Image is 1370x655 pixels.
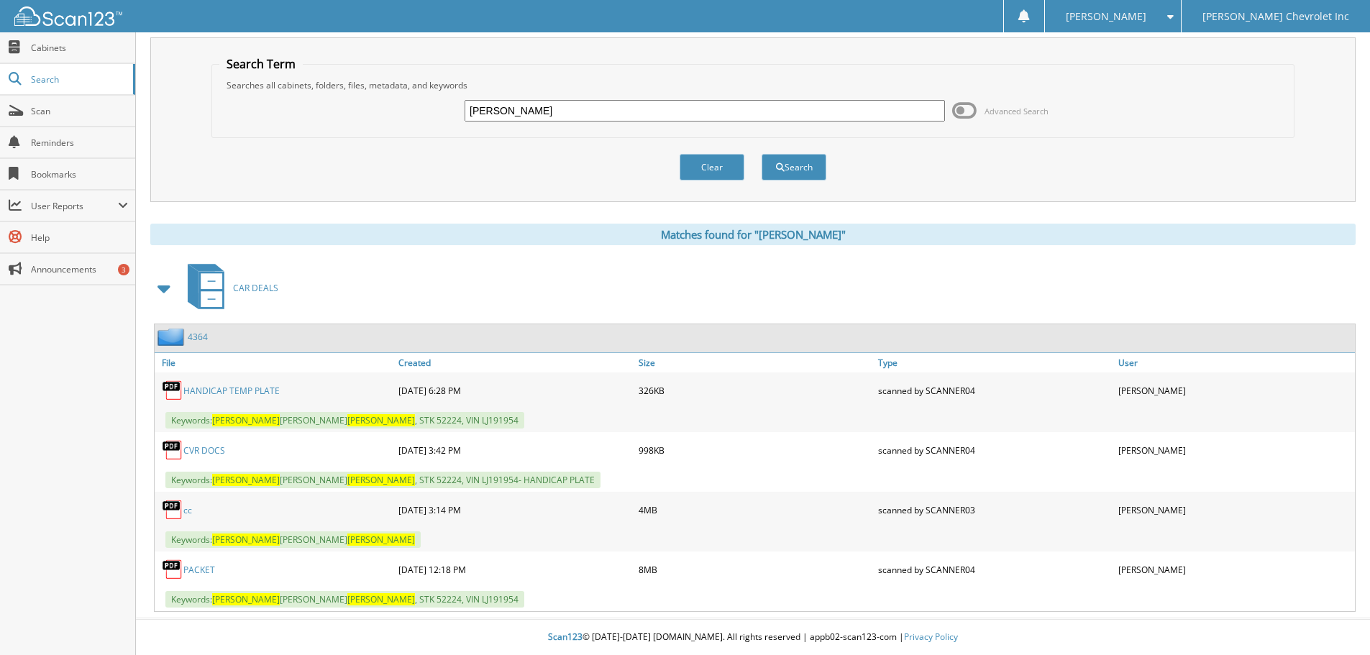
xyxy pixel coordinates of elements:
img: scan123-logo-white.svg [14,6,122,26]
div: [PERSON_NAME] [1115,555,1355,584]
a: cc [183,504,192,516]
img: PDF.png [162,439,183,461]
div: 3 [118,264,129,275]
span: [PERSON_NAME] [212,593,280,605]
img: folder2.png [157,328,188,346]
span: [PERSON_NAME] [212,474,280,486]
span: [PERSON_NAME] [347,533,415,546]
div: scanned by SCANNER04 [874,376,1115,405]
div: 998KB [635,436,875,464]
div: [PERSON_NAME] [1115,436,1355,464]
div: © [DATE]-[DATE] [DOMAIN_NAME]. All rights reserved | appb02-scan123-com | [136,620,1370,655]
span: [PERSON_NAME] [1066,12,1146,21]
span: Scan123 [548,631,583,643]
a: PACKET [183,564,215,576]
div: [DATE] 3:42 PM [395,436,635,464]
a: Size [635,353,875,372]
a: 4364 [188,331,208,343]
button: Clear [680,154,744,180]
span: Help [31,232,128,244]
legend: Search Term [219,56,303,72]
span: Keywords: [PERSON_NAME] [165,531,421,548]
span: [PERSON_NAME] Chevrolet Inc [1202,12,1349,21]
a: Type [874,353,1115,372]
span: [PERSON_NAME] [212,533,280,546]
a: CVR DOCS [183,444,225,457]
span: Keywords: [PERSON_NAME] , STK 52224, VIN LJ191954 [165,412,524,429]
a: User [1115,353,1355,372]
span: User Reports [31,200,118,212]
span: Cabinets [31,42,128,54]
div: [PERSON_NAME] [1115,495,1355,524]
div: scanned by SCANNER04 [874,555,1115,584]
div: [DATE] 12:18 PM [395,555,635,584]
span: CAR DEALS [233,282,278,294]
span: [PERSON_NAME] [347,593,415,605]
img: PDF.png [162,499,183,521]
a: File [155,353,395,372]
img: PDF.png [162,559,183,580]
span: [PERSON_NAME] [212,414,280,426]
div: [DATE] 3:14 PM [395,495,635,524]
span: Keywords: [PERSON_NAME] , STK 52224, VIN LJ191954- HANDICAP PLATE [165,472,600,488]
a: Privacy Policy [904,631,958,643]
img: PDF.png [162,380,183,401]
div: Matches found for "[PERSON_NAME]" [150,224,1356,245]
span: Search [31,73,126,86]
div: 4MB [635,495,875,524]
div: 326KB [635,376,875,405]
span: [PERSON_NAME] [347,414,415,426]
div: 8MB [635,555,875,584]
span: Scan [31,105,128,117]
span: Announcements [31,263,128,275]
div: [PERSON_NAME] [1115,376,1355,405]
span: Reminders [31,137,128,149]
a: HANDICAP TEMP PLATE [183,385,280,397]
span: Advanced Search [985,106,1049,116]
span: Bookmarks [31,168,128,180]
span: Keywords: [PERSON_NAME] , STK 52224, VIN LJ191954 [165,591,524,608]
span: [PERSON_NAME] [347,474,415,486]
a: CAR DEALS [179,260,278,316]
div: scanned by SCANNER03 [874,495,1115,524]
a: Created [395,353,635,372]
button: Search [762,154,826,180]
div: [DATE] 6:28 PM [395,376,635,405]
div: scanned by SCANNER04 [874,436,1115,464]
div: Searches all cabinets, folders, files, metadata, and keywords [219,79,1287,91]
